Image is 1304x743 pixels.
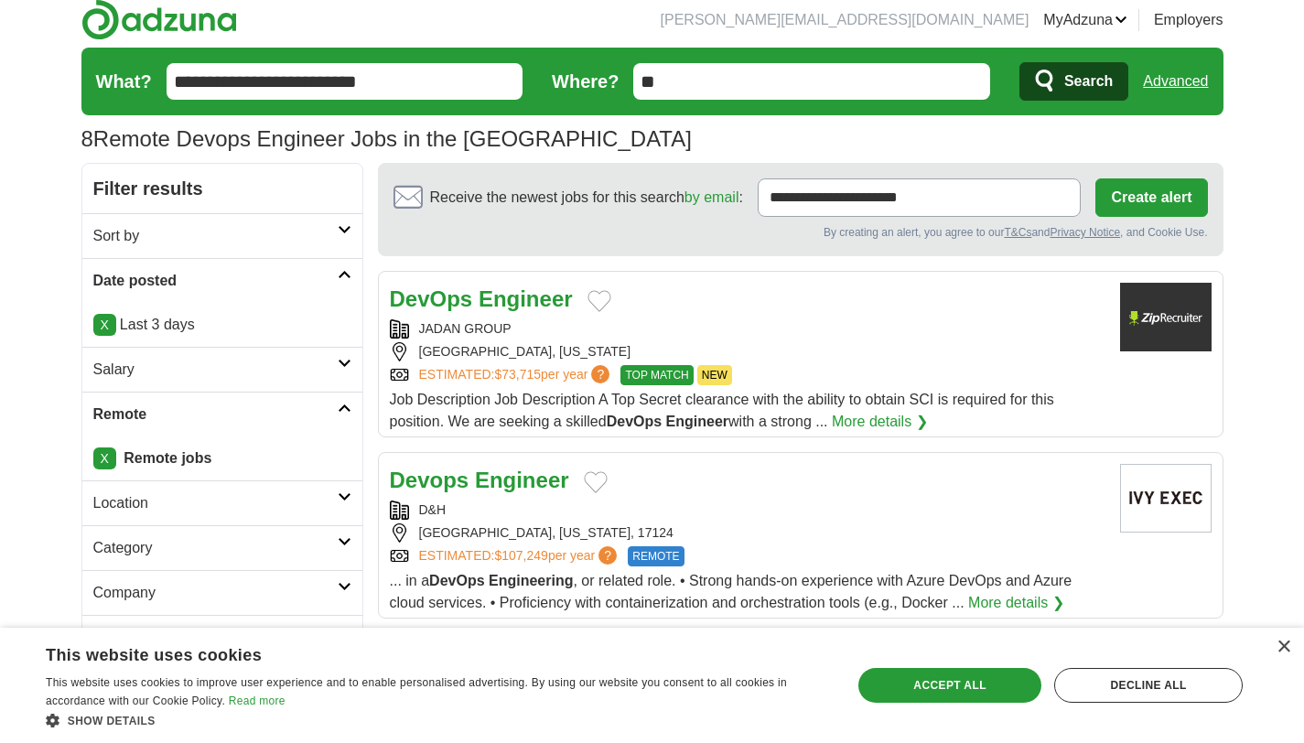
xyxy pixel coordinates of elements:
[1277,641,1290,654] div: Close
[475,468,569,492] strong: Engineer
[93,492,338,514] h2: Location
[229,695,286,707] a: Read more, opens a new window
[552,68,619,95] label: Where?
[82,615,362,660] a: Hours
[393,224,1208,241] div: By creating an alert, you agree to our and , and Cookie Use.
[620,365,693,385] span: TOP MATCH
[82,570,362,615] a: Company
[82,164,362,213] h2: Filter results
[390,392,1054,429] span: Job Description Job Description A Top Secret clearance with the ability to obtain SCI is required...
[429,573,484,588] strong: DevOps
[46,639,782,666] div: This website uses cookies
[124,450,211,466] strong: Remote jobs
[587,290,611,312] button: Add to favorite jobs
[93,359,338,381] h2: Salary
[93,627,338,649] h2: Hours
[1019,62,1128,101] button: Search
[81,126,692,151] h1: Remote Devops Engineer Jobs in the [GEOGRAPHIC_DATA]
[82,392,362,436] a: Remote
[494,367,541,382] span: $73,715
[82,213,362,258] a: Sort by
[479,286,573,311] strong: Engineer
[1120,283,1212,351] img: Company logo
[390,342,1105,361] div: [GEOGRAPHIC_DATA], [US_STATE]
[68,715,156,727] span: Show details
[1064,63,1113,100] span: Search
[430,187,743,209] span: Receive the newest jobs for this search :
[93,270,338,292] h2: Date posted
[697,365,732,385] span: NEW
[419,365,614,385] a: ESTIMATED:$73,715per year?
[46,676,787,707] span: This website uses cookies to improve user experience and to enable personalised advertising. By u...
[858,668,1041,703] div: Accept all
[93,225,338,247] h2: Sort by
[598,546,617,565] span: ?
[684,189,739,205] a: by email
[82,480,362,525] a: Location
[1095,178,1207,217] button: Create alert
[607,414,662,429] strong: DevOps
[390,573,1072,610] span: ... in a , or related role. • Strong hands-on experience with Azure DevOps and Azure cloud servic...
[419,546,621,566] a: ESTIMATED:$107,249per year?
[1143,63,1208,100] a: Advanced
[46,711,828,729] div: Show details
[390,468,469,492] strong: Devops
[584,471,608,493] button: Add to favorite jobs
[1154,9,1223,31] a: Employers
[93,314,351,336] p: Last 3 days
[82,525,362,570] a: Category
[494,548,547,563] span: $107,249
[628,546,684,566] span: REMOTE
[82,347,362,392] a: Salary
[390,501,1105,520] div: D&H
[591,365,609,383] span: ?
[93,582,338,604] h2: Company
[661,9,1029,31] li: [PERSON_NAME][EMAIL_ADDRESS][DOMAIN_NAME]
[968,592,1064,614] a: More details ❯
[390,319,1105,339] div: JADAN GROUP
[666,414,728,429] strong: Engineer
[93,404,338,425] h2: Remote
[390,286,473,311] strong: DevOps
[1120,464,1212,533] img: Company logo
[96,68,152,95] label: What?
[832,411,928,433] a: More details ❯
[81,123,93,156] span: 8
[489,573,573,588] strong: Engineering
[93,314,116,336] a: X
[390,523,1105,543] div: [GEOGRAPHIC_DATA], [US_STATE], 17124
[82,258,362,303] a: Date posted
[1004,226,1031,239] a: T&Cs
[93,447,116,469] a: X
[93,537,338,559] h2: Category
[390,286,573,311] a: DevOps Engineer
[1054,668,1243,703] div: Decline all
[1043,9,1127,31] a: MyAdzuna
[390,468,569,492] a: Devops Engineer
[1050,226,1120,239] a: Privacy Notice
